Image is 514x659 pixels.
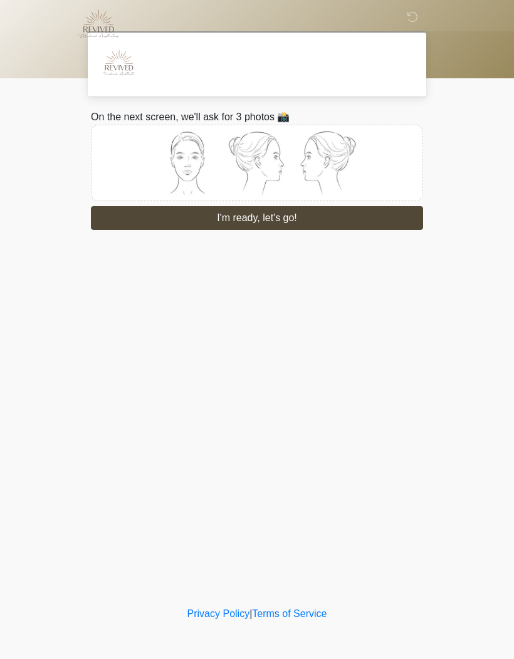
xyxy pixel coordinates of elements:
[187,608,250,619] a: Privacy Policy
[249,608,252,619] a: |
[78,9,119,38] img: Logo
[252,608,327,619] a: Terms of Service
[91,111,423,123] h6: On the next screen, we'll ask for 3 photos 📸
[100,44,138,81] img: Agent Avatar
[91,206,423,230] button: I'm ready, let's go!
